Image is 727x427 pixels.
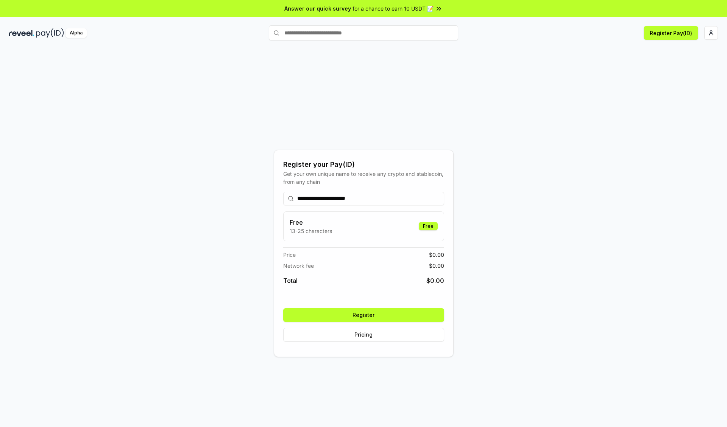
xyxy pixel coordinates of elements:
[283,276,298,285] span: Total
[66,28,87,38] div: Alpha
[283,159,444,170] div: Register your Pay(ID)
[429,262,444,270] span: $ 0.00
[644,26,698,40] button: Register Pay(ID)
[283,262,314,270] span: Network fee
[9,28,34,38] img: reveel_dark
[283,328,444,342] button: Pricing
[283,308,444,322] button: Register
[283,251,296,259] span: Price
[36,28,64,38] img: pay_id
[290,227,332,235] p: 13-25 characters
[429,251,444,259] span: $ 0.00
[283,170,444,186] div: Get your own unique name to receive any crypto and stablecoin, from any chain
[419,222,438,230] div: Free
[290,218,332,227] h3: Free
[426,276,444,285] span: $ 0.00
[353,5,434,12] span: for a chance to earn 10 USDT 📝
[284,5,351,12] span: Answer our quick survey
